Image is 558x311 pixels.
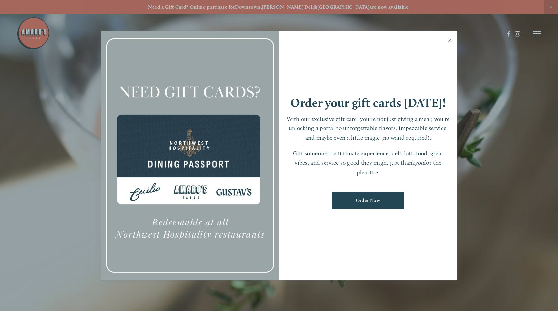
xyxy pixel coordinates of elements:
[332,192,404,209] a: Order Now
[286,114,451,143] p: With our exclusive gift card, you’re not just giving a meal; you’re unlocking a portal to unforge...
[444,32,456,50] a: Close
[415,159,424,166] em: you
[290,97,446,109] h1: Order your gift cards [DATE]!
[286,149,451,177] p: Gift someone the ultimate experience: delicious food, great vibes, and service so good they might...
